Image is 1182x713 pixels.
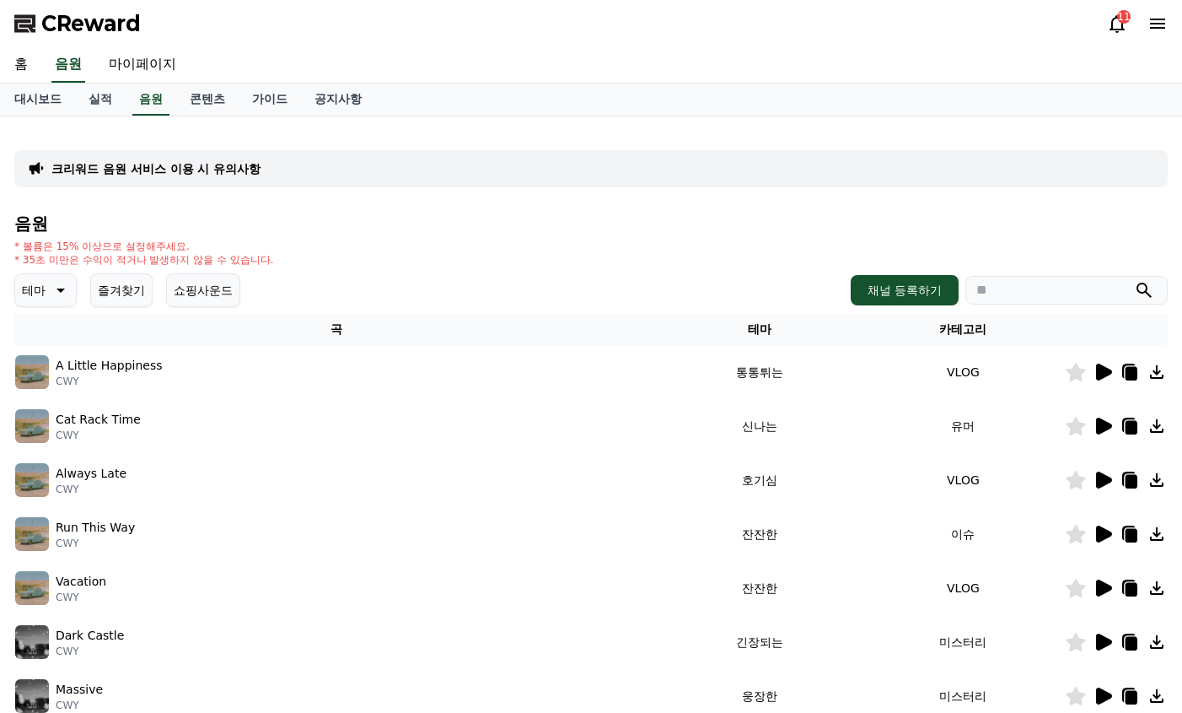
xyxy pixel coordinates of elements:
[56,573,106,591] p: Vacation
[1,47,41,83] a: 홈
[51,160,261,177] a: 크리워드 음원 서비스 이용 시 유의사항
[239,84,301,116] a: 가이드
[15,463,49,497] img: music
[862,399,1065,453] td: 유머
[56,681,103,699] p: Massive
[14,273,77,307] button: 테마
[15,571,49,605] img: music
[1,84,75,116] a: 대시보드
[14,314,658,345] th: 곡
[15,355,49,389] img: music
[15,625,49,659] img: music
[658,561,862,615] td: 잔잔한
[862,615,1065,669] td: 미스터리
[56,375,163,388] p: CWY
[851,275,959,305] button: 채널 등록하기
[14,240,274,253] p: * 볼륨은 15% 이상으로 설정해주세요.
[90,273,153,307] button: 즐겨찾기
[132,84,169,116] a: 음원
[862,453,1065,507] td: VLOG
[56,411,141,429] p: Cat Rack Time
[862,507,1065,561] td: 이슈
[176,84,239,116] a: 콘텐츠
[95,47,190,83] a: 마이페이지
[1117,10,1131,24] div: 11
[658,345,862,399] td: 통통튀는
[14,10,141,37] a: CReward
[15,409,49,443] img: music
[1107,14,1127,34] a: 11
[14,214,1168,233] h4: 음원
[658,615,862,669] td: 긴장되는
[56,591,106,604] p: CWY
[166,273,240,307] button: 쇼핑사운드
[56,537,135,550] p: CWY
[658,507,862,561] td: 잔잔한
[862,561,1065,615] td: VLOG
[14,253,274,267] p: * 35초 미만은 수익이 적거나 발생하지 않을 수 있습니다.
[75,84,126,116] a: 실적
[862,345,1065,399] td: VLOG
[15,517,49,551] img: music
[56,483,126,496] p: CWY
[56,699,103,712] p: CWY
[56,645,124,658] p: CWY
[658,314,862,345] th: 테마
[22,278,46,302] p: 테마
[56,465,126,483] p: Always Late
[56,429,141,442] p: CWY
[56,627,124,645] p: Dark Castle
[301,84,375,116] a: 공지사항
[658,453,862,507] td: 호기심
[658,399,862,453] td: 신나는
[56,519,135,537] p: Run This Way
[51,47,85,83] a: 음원
[56,357,163,375] p: A Little Happiness
[41,10,141,37] span: CReward
[862,314,1065,345] th: 카테고리
[15,679,49,713] img: music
